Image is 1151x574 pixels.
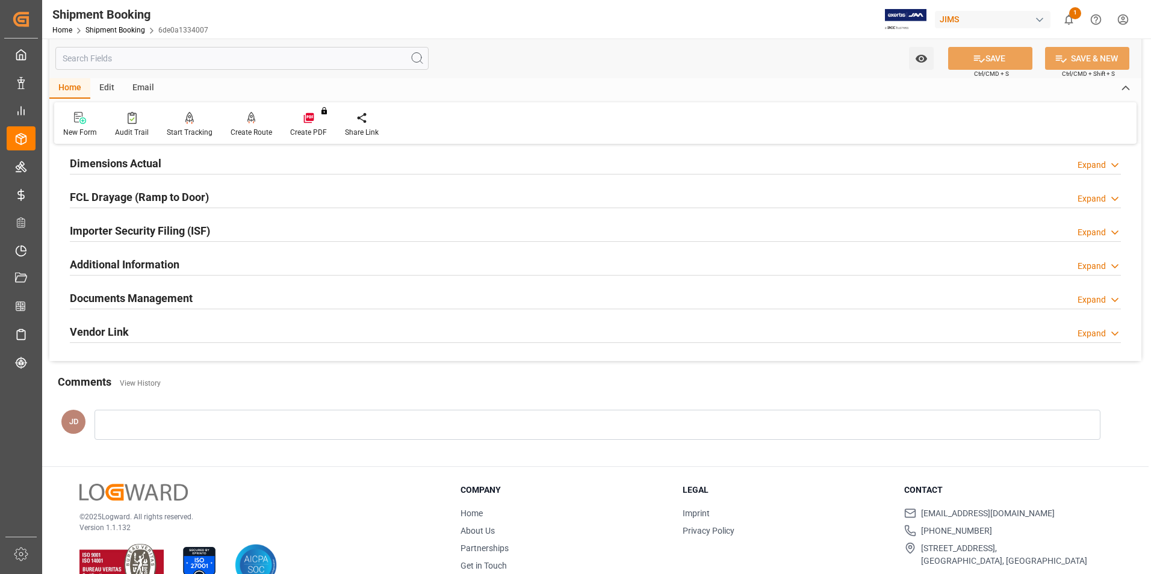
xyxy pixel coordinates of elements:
[461,561,507,570] a: Get in Touch
[1082,6,1109,33] button: Help Center
[167,127,213,138] div: Start Tracking
[52,5,208,23] div: Shipment Booking
[1055,6,1082,33] button: show 1 new notifications
[909,47,934,70] button: open menu
[231,127,272,138] div: Create Route
[683,526,734,535] a: Privacy Policy
[70,256,179,273] h2: Additional Information
[123,78,163,99] div: Email
[70,155,161,171] h2: Dimensions Actual
[79,484,188,501] img: Logward Logo
[90,78,123,99] div: Edit
[935,11,1050,28] div: JIMS
[79,511,430,522] p: © 2025 Logward. All rights reserved.
[120,379,161,387] a: View History
[885,9,926,30] img: Exertis%20JAM%20-%20Email%20Logo.jpg_1722504956.jpg
[461,543,509,553] a: Partnerships
[115,127,149,138] div: Audit Trail
[461,526,495,535] a: About Us
[1078,226,1106,239] div: Expand
[49,78,90,99] div: Home
[70,290,193,306] h2: Documents Management
[683,508,710,518] a: Imprint
[935,8,1055,31] button: JIMS
[69,417,78,426] span: JD
[921,507,1055,520] span: [EMAIL_ADDRESS][DOMAIN_NAME]
[1078,260,1106,273] div: Expand
[948,47,1032,70] button: SAVE
[1069,7,1081,19] span: 1
[63,127,97,138] div: New Form
[461,484,668,496] h3: Company
[1078,294,1106,306] div: Expand
[461,508,483,518] a: Home
[79,522,430,533] p: Version 1.1.132
[904,484,1111,496] h3: Contact
[1078,193,1106,205] div: Expand
[85,26,145,34] a: Shipment Booking
[55,47,429,70] input: Search Fields
[1078,327,1106,340] div: Expand
[1062,69,1115,78] span: Ctrl/CMD + Shift + S
[70,189,209,205] h2: FCL Drayage (Ramp to Door)
[921,542,1087,567] span: [STREET_ADDRESS], [GEOGRAPHIC_DATA], [GEOGRAPHIC_DATA]
[921,525,992,537] span: [PHONE_NUMBER]
[70,324,129,340] h2: Vendor Link
[1045,47,1129,70] button: SAVE & NEW
[1078,159,1106,171] div: Expand
[974,69,1009,78] span: Ctrl/CMD + S
[52,26,72,34] a: Home
[70,223,210,239] h2: Importer Security Filing (ISF)
[58,374,111,390] h2: Comments
[345,127,379,138] div: Share Link
[683,484,890,496] h3: Legal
